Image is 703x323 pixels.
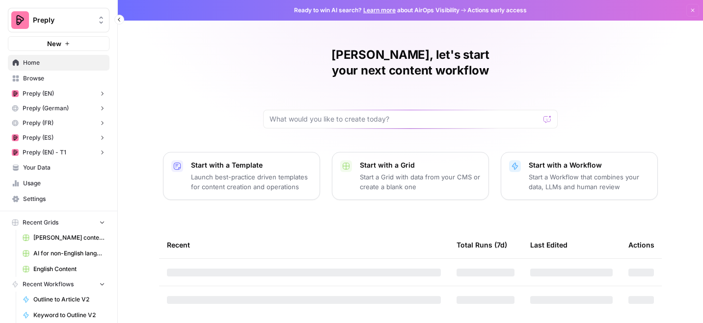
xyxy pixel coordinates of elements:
a: English Content [18,261,109,277]
p: Launch best-practice driven templates for content creation and operations [191,172,312,192]
span: Recent Workflows [23,280,74,289]
button: Preply (EN) [8,86,109,101]
span: New [47,39,61,49]
h1: [PERSON_NAME], let's start your next content workflow [263,47,558,78]
span: AI for non-English languages [33,249,105,258]
button: Start with a WorkflowStart a Workflow that combines your data, LLMs and human review [501,152,658,200]
span: Keyword to Outline V2 [33,311,105,320]
span: Preply (EN) [23,89,54,98]
a: Settings [8,191,109,207]
span: English Content [33,265,105,273]
span: Preply (EN) - T1 [23,148,66,157]
img: mhz6d65ffplwgtj76gcfkrq5icux [12,90,19,97]
span: Usage [23,179,105,188]
div: Actions [628,231,654,258]
a: Browse [8,71,109,86]
a: AI for non-English languages [18,246,109,261]
span: Your Data [23,163,105,172]
span: Recent Grids [23,218,58,227]
span: Preply (ES) [23,133,54,142]
div: Total Runs (7d) [457,231,507,258]
a: [PERSON_NAME] content interlinking test - new content [18,230,109,246]
span: Preply (German) [23,104,69,113]
span: Ready to win AI search? about AirOps Visibility [294,6,460,15]
button: New [8,36,109,51]
p: Start with a Workflow [529,160,649,170]
button: Preply (FR) [8,116,109,130]
button: Preply (German) [8,101,109,116]
button: Workspace: Preply [8,8,109,32]
span: [PERSON_NAME] content interlinking test - new content [33,233,105,242]
span: Outline to Article V2 [33,295,105,304]
p: Start a Workflow that combines your data, LLMs and human review [529,172,649,192]
button: Preply (EN) - T1 [8,145,109,160]
a: Home [8,55,109,71]
button: Start with a TemplateLaunch best-practice driven templates for content creation and operations [163,152,320,200]
div: Last Edited [530,231,568,258]
a: Outline to Article V2 [18,292,109,307]
span: Preply (FR) [23,119,54,127]
button: Recent Grids [8,215,109,230]
a: Your Data [8,160,109,175]
a: Usage [8,175,109,191]
img: mhz6d65ffplwgtj76gcfkrq5icux [12,149,19,156]
div: Recent [167,231,441,258]
span: Browse [23,74,105,83]
span: Actions early access [467,6,527,15]
button: Preply (ES) [8,130,109,145]
a: Learn more [363,6,396,14]
p: Start with a Grid [360,160,481,170]
p: Start with a Template [191,160,312,170]
button: Recent Workflows [8,277,109,292]
img: Preply Logo [11,11,29,29]
img: mhz6d65ffplwgtj76gcfkrq5icux [12,134,19,141]
span: Home [23,58,105,67]
span: Preply [33,15,92,25]
input: What would you like to create today? [270,114,540,124]
a: Keyword to Outline V2 [18,307,109,323]
button: Start with a GridStart a Grid with data from your CMS or create a blank one [332,152,489,200]
p: Start a Grid with data from your CMS or create a blank one [360,172,481,192]
span: Settings [23,195,105,203]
